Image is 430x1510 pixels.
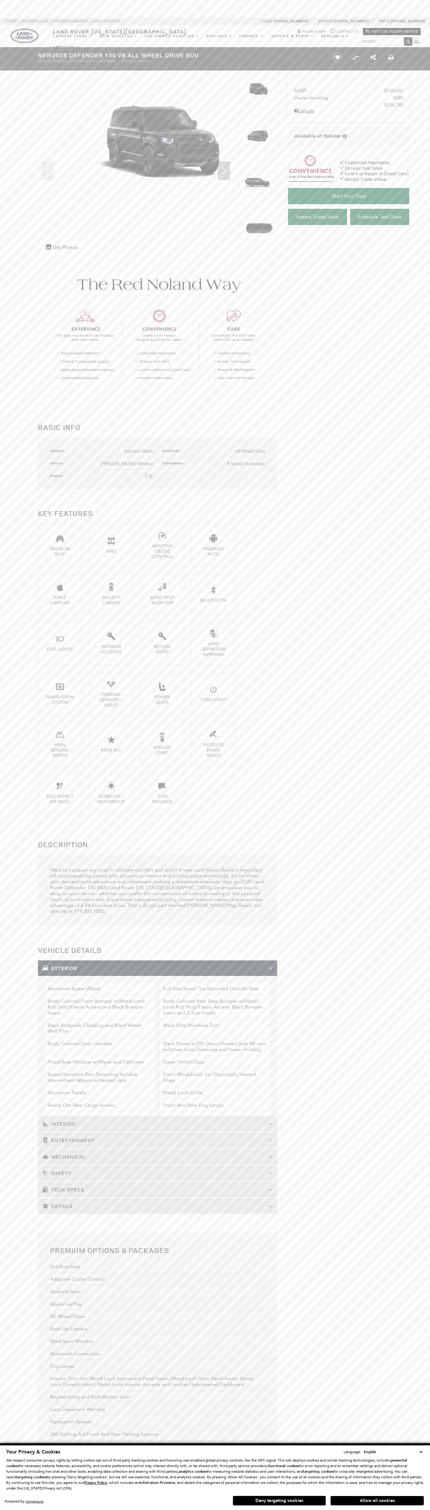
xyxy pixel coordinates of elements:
a: $134,749 [294,102,403,108]
li: Aluminum Panels [44,1087,155,1099]
div: Interior Accents [97,644,126,655]
div: Bluetooth [199,598,228,603]
a: Dealer Handling $689 [294,95,403,101]
h2: Vehicle Details [38,945,277,956]
span: L446161 [135,59,150,63]
strong: functional cookies [268,1463,299,1468]
img: New 2025 Santorini Black LAND ROVER V8 image 1 [238,78,277,101]
span: [STREET_ADDRESS] • [5,17,42,25]
div: Transmission: [162,460,188,466]
h3: Mechanical [43,1154,268,1160]
a: ComplyAuto [25,1499,43,1503]
a: Visit Our Jaguar Website [366,29,418,34]
div: Language: [344,1450,361,1454]
u: Privacy Policy [84,1480,107,1485]
button: Allow all cookies [331,1496,424,1505]
span: CO [103,17,108,25]
img: Land Rover [11,29,39,43]
a: Service & Parts [268,31,318,42]
div: Tow Package [148,794,177,804]
img: New 2025 Santorini Black LAND ROVER V8 image 3 [238,171,277,194]
div: Navigation System [50,1416,265,1428]
span: $689 [393,95,403,101]
button: Compare vehicle [350,53,360,62]
strong: targeting cookies [303,1469,334,1474]
div: Want to conquer any road in ultimate comfort and style? A new Land Rover delivers legendary off-r... [50,867,265,914]
span: Parts [379,19,390,23]
a: About Us [49,42,83,53]
div: Power Driver Seat [50,1440,265,1453]
h3: Exterior [43,965,268,971]
div: 3rd Row Seat [45,546,74,557]
li: Metal-Look Grille [160,1087,271,1099]
div: Fog Lights [45,647,74,652]
a: Hours & Map [297,29,326,34]
li: Body-Colored Front Bumper w/Metal-Look Rub Strip/Fascia Accent and Black Bumper Insert [44,995,155,1019]
div: Adaptive Cruise Control [148,543,177,559]
li: Deep Tinted Glass [160,1056,271,1068]
li: Swing-Out Rear Cargo Access [44,1099,155,1111]
h3: Tech Specs [43,1187,268,1193]
h3: Entertainment [43,1137,268,1143]
div: Blind Spot Monitor [148,595,177,606]
a: Start Your Deal [288,188,409,204]
img: New 2025 Santorini Black LAND ROVER V8 image 4 [238,217,277,240]
div: Remote Start [148,745,177,756]
span: Santorini Black [125,449,153,454]
span: Stock: [122,59,135,63]
span: Your Privacy & Cookies [6,1448,60,1455]
div: Satellite Radio Ready [199,742,228,758]
div: Android Auto [50,1285,265,1298]
iframe: YouTube video player [288,228,409,326]
span: MSRP [294,88,384,94]
h2: Key Features [38,508,277,519]
span: $134,060 [384,88,403,94]
li: Body-Colored Door Handles [44,1037,155,1056]
p: We respect consumer privacy rights by letting visitors opt out of third-party tracking cookies an... [6,1457,424,1491]
a: Specials [203,31,236,42]
input: Search [358,38,412,45]
div: All Wheel Drive [50,1310,265,1323]
div: Interior: [50,460,67,466]
h2: Premium Options & Packages [50,1245,265,1256]
div: Apple CarPlay [45,595,74,606]
a: Schedule Test Drive [350,209,409,225]
a: Contact Us [331,29,358,34]
a: Print this New 2025 Defender 130 V8 All Wheel Drive SUV [388,54,394,61]
a: Pre-Owned Vehicles [141,31,203,42]
nav: Main Navigation [49,31,357,53]
div: Back-Up Camera [50,1323,265,1335]
span: Dealer Handling [294,95,393,101]
div: AWD [97,549,126,554]
div: 360 Parking Aid Front And Rear Parking Sensors [50,1428,265,1440]
li: Front Windshield -inc: Electrically Heated Glass [160,1068,271,1087]
a: [PHONE_NUMBER] [334,19,368,24]
div: Fog Lamps [50,1360,265,1372]
span: Available at Retailer [294,133,341,140]
span: 80905 [109,17,121,25]
a: New Vehicles [96,31,141,42]
div: Adaptive Cruise Control [50,1273,265,1285]
li: Aluminum Spare Wheel [44,982,155,995]
h1: 2025 Defender 130 V8 All Wheel Drive SUV [38,52,322,59]
span: 5.0L [145,474,153,479]
li: Body-Colored Rear Step Bumper w/Metal-Look Rub Strip/Fascia Accent, Black Bumper Insert and 2 Tow... [160,995,271,1019]
strong: targeting cookies [16,1475,47,1480]
a: land-rover [11,29,39,43]
a: Land Rover [US_STATE][GEOGRAPHIC_DATA] [49,28,190,35]
div: Lane Departure Warning [199,641,228,657]
div: Powered by [5,1499,43,1503]
div: Backup Camera [97,595,126,606]
li: Black Side Windows Trim [160,1019,271,1037]
h3: Details [43,1203,268,1209]
li: Perimeter/Approach Lights [44,1111,155,1124]
span: Land Rover [US_STATE][GEOGRAPHIC_DATA] [53,28,186,35]
li: Black Power w/Tilt Down Heated Side Mirrors w/Driver Auto Dimming and Power Folding [160,1037,271,1056]
h3: Interior [43,1121,268,1127]
a: Privacy Policy [84,1480,107,1485]
div: Navigation System [45,694,74,705]
a: [PHONE_NUMBER] [391,19,425,24]
span: 8-Speed Automatic [227,461,265,466]
span: [US_STATE][GEOGRAPHIC_DATA], [43,17,102,25]
li: Front And Rear Fog Lamps [160,1099,271,1111]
